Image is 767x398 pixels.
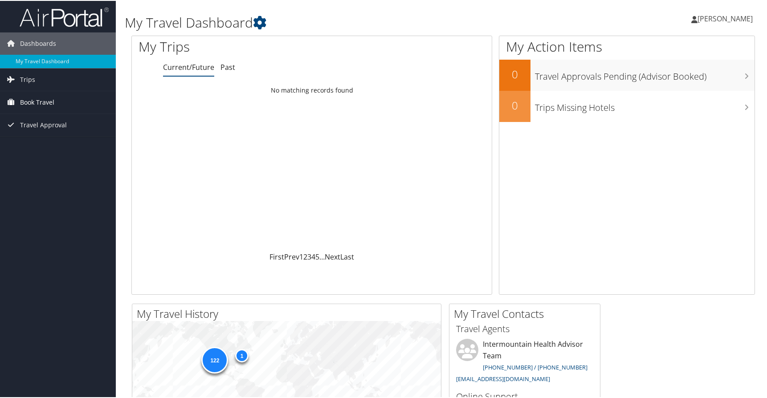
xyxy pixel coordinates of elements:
[307,251,311,261] a: 3
[137,305,441,321] h2: My Travel History
[499,59,755,90] a: 0Travel Approvals Pending (Advisor Booked)
[269,251,284,261] a: First
[299,251,303,261] a: 1
[483,362,587,370] a: [PHONE_NUMBER] / [PHONE_NUMBER]
[499,37,755,55] h1: My Action Items
[698,13,753,23] span: [PERSON_NAME]
[499,66,530,81] h2: 0
[284,251,299,261] a: Prev
[454,305,600,321] h2: My Travel Contacts
[20,113,67,135] span: Travel Approval
[139,37,335,55] h1: My Trips
[20,90,54,113] span: Book Travel
[452,338,598,386] li: Intermountain Health Advisor Team
[499,90,755,121] a: 0Trips Missing Hotels
[456,374,550,382] a: [EMAIL_ADDRESS][DOMAIN_NAME]
[535,65,755,82] h3: Travel Approvals Pending (Advisor Booked)
[163,61,214,71] a: Current/Future
[499,97,530,112] h2: 0
[303,251,307,261] a: 2
[315,251,319,261] a: 5
[132,81,492,97] td: No matching records found
[220,61,235,71] a: Past
[535,96,755,113] h3: Trips Missing Hotels
[201,346,228,373] div: 122
[340,251,354,261] a: Last
[456,322,593,334] h3: Travel Agents
[20,32,56,54] span: Dashboards
[235,348,249,361] div: 1
[691,4,762,31] a: [PERSON_NAME]
[20,6,109,27] img: airportal-logo.png
[311,251,315,261] a: 4
[20,68,35,90] span: Trips
[325,251,340,261] a: Next
[319,251,325,261] span: …
[125,12,549,31] h1: My Travel Dashboard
